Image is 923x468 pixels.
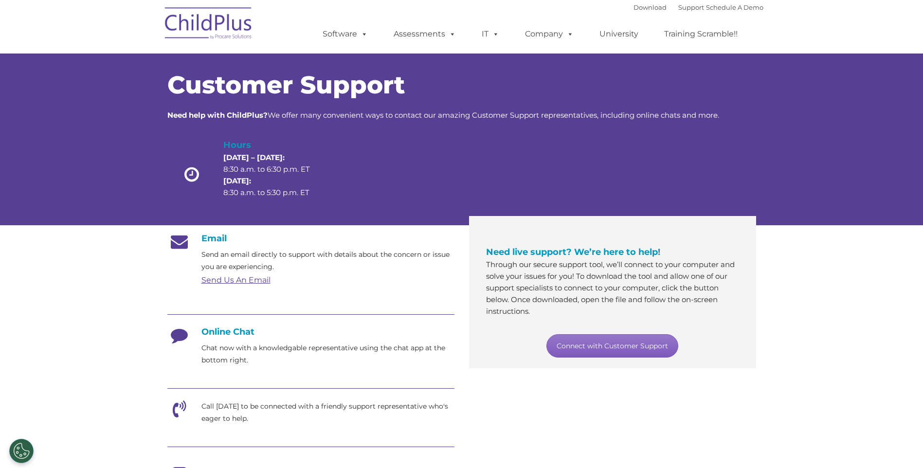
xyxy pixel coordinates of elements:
a: Support [678,3,704,11]
a: Assessments [384,24,466,44]
h4: Email [167,233,454,244]
a: University [590,24,648,44]
font: | [633,3,763,11]
p: 8:30 a.m. to 6:30 p.m. ET 8:30 a.m. to 5:30 p.m. ET [223,152,326,198]
p: Call [DATE] to be connected with a friendly support representative who's eager to help. [201,400,454,425]
h4: Online Chat [167,326,454,337]
img: ChildPlus by Procare Solutions [160,0,257,49]
h4: Hours [223,138,326,152]
iframe: Chat Widget [764,363,923,468]
strong: [DATE] – [DATE]: [223,153,285,162]
a: Training Scramble!! [654,24,747,44]
span: Need live support? We’re here to help! [486,247,660,257]
span: Customer Support [167,70,405,100]
p: Chat now with a knowledgable representative using the chat app at the bottom right. [201,342,454,366]
a: Download [633,3,667,11]
a: Company [515,24,583,44]
button: Cookies Settings [9,439,34,463]
a: IT [472,24,509,44]
a: Software [313,24,378,44]
strong: Need help with ChildPlus? [167,110,268,120]
p: Through our secure support tool, we’ll connect to your computer and solve your issues for you! To... [486,259,739,317]
a: Schedule A Demo [706,3,763,11]
p: Send an email directly to support with details about the concern or issue you are experiencing. [201,249,454,273]
span: We offer many convenient ways to contact our amazing Customer Support representatives, including ... [167,110,719,120]
strong: [DATE]: [223,176,251,185]
a: Send Us An Email [201,275,271,285]
a: Connect with Customer Support [546,334,678,358]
